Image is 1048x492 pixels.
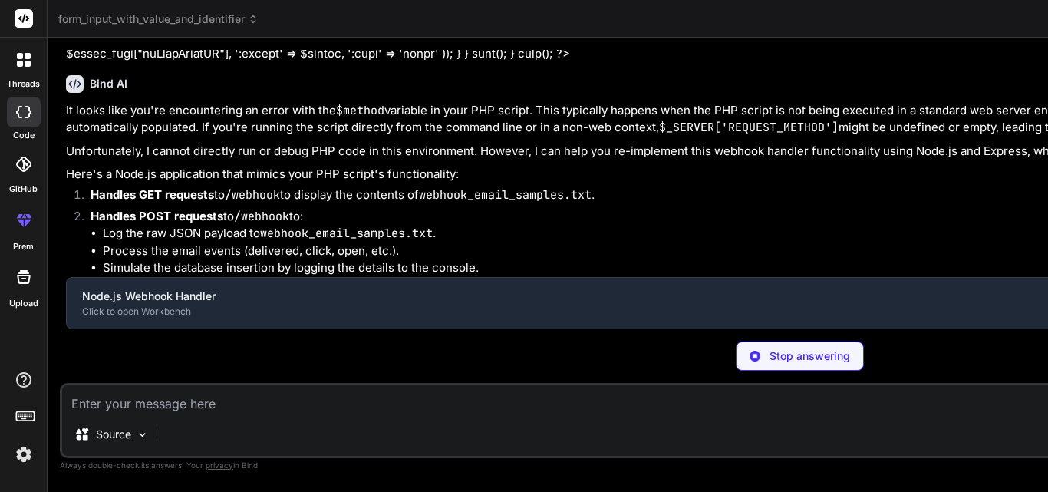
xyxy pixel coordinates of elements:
h6: Bind AI [90,76,127,91]
label: threads [7,78,40,91]
label: prem [13,240,34,253]
code: $method [336,103,384,118]
span: form_input_with_value_and_identifier [58,12,259,27]
span: privacy [206,461,233,470]
code: webhook_email_samples.txt [419,187,592,203]
img: Pick Models [136,428,149,441]
label: code [13,129,35,142]
code: $_SERVER['REQUEST_METHOD'] [659,120,839,135]
img: settings [11,441,37,467]
strong: Handles GET requests [91,187,214,202]
p: Source [96,427,131,442]
code: webhook_email_samples.txt [260,226,433,241]
label: GitHub [9,183,38,196]
code: /webhook [234,209,289,224]
p: Stop answering [770,348,850,364]
label: Upload [9,297,38,310]
code: /webhook [225,187,280,203]
strong: Handles POST requests [91,209,223,223]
